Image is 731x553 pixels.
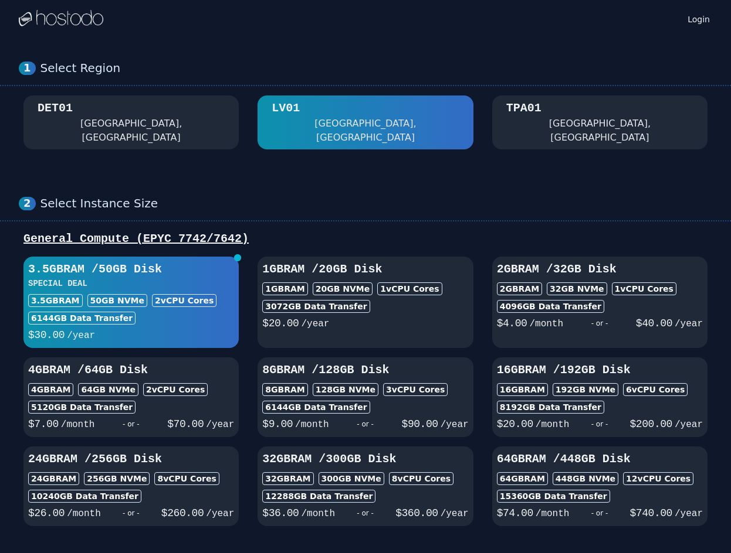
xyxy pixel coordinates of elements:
[143,383,208,396] div: 2 vCPU Cores
[685,11,712,25] a: Login
[28,261,234,278] h3: 3.5GB RAM / 50 GB Disk
[262,282,307,295] div: 1GB RAM
[84,472,150,485] div: 256 GB NVMe
[497,261,703,278] h3: 2GB RAM / 32 GB Disk
[506,117,693,145] div: [GEOGRAPHIC_DATA], [GEOGRAPHIC_DATA]
[19,197,36,210] div: 2
[262,451,468,467] h3: 32GB RAM / 300 GB Disk
[497,507,533,519] span: $ 74.00
[167,418,204,430] span: $ 70.00
[28,294,83,307] div: 3.5GB RAM
[623,383,688,396] div: 6 vCPU Cores
[301,508,335,519] span: /month
[569,416,630,432] div: - or -
[94,416,167,432] div: - or -
[28,490,141,503] div: 10240 GB Data Transfer
[38,117,225,145] div: [GEOGRAPHIC_DATA], [GEOGRAPHIC_DATA]
[262,318,299,329] span: $ 20.00
[612,282,676,295] div: 1 vCPU Cores
[441,508,469,519] span: /year
[319,472,384,485] div: 300 GB NVMe
[335,505,395,521] div: - or -
[553,383,618,396] div: 192 GB NVMe
[28,401,136,414] div: 5120 GB Data Transfer
[636,318,672,329] span: $ 40.00
[492,257,708,348] button: 2GBRAM /32GB Disk2GBRAM32GB NVMe1vCPU Cores4096GB Data Transfer$4.00/month- or -$40.00/year
[497,472,548,485] div: 64GB RAM
[206,419,234,430] span: /year
[262,300,370,313] div: 3072 GB Data Transfer
[395,507,438,519] span: $ 360.00
[497,318,527,329] span: $ 4.00
[19,62,36,75] div: 1
[563,315,636,332] div: - or -
[28,278,234,289] h3: SPECIAL DEAL
[28,329,65,341] span: $ 30.00
[295,419,329,430] span: /month
[497,282,542,295] div: 2GB RAM
[258,357,473,437] button: 8GBRAM /128GB Disk8GBRAM128GB NVMe3vCPU Cores6144GB Data Transfer$9.00/month- or -$90.00/year
[497,451,703,467] h3: 64GB RAM / 448 GB Disk
[553,472,618,485] div: 448 GB NVMe
[28,418,59,430] span: $ 7.00
[630,418,672,430] span: $ 200.00
[377,282,442,295] div: 1 vCPU Cores
[28,472,79,485] div: 24GB RAM
[28,451,234,467] h3: 24GB RAM / 256 GB Disk
[258,95,473,149] button: LV01 [GEOGRAPHIC_DATA], [GEOGRAPHIC_DATA]
[262,507,299,519] span: $ 36.00
[154,472,219,485] div: 8 vCPU Cores
[28,383,73,396] div: 4GB RAM
[28,362,234,378] h3: 4GB RAM / 64 GB Disk
[497,418,533,430] span: $ 20.00
[262,418,293,430] span: $ 9.00
[497,300,604,313] div: 4096 GB Data Transfer
[262,362,468,378] h3: 8GB RAM / 128 GB Disk
[389,472,454,485] div: 8 vCPU Cores
[258,257,473,348] button: 1GBRAM /20GB Disk1GBRAM20GB NVMe1vCPU Cores3072GB Data Transfer$20.00/year
[40,196,712,211] div: Select Instance Size
[623,472,693,485] div: 12 vCPU Cores
[675,508,703,519] span: /year
[497,383,548,396] div: 16GB RAM
[497,490,610,503] div: 15360 GB Data Transfer
[19,10,103,28] img: Logo
[492,357,708,437] button: 16GBRAM /192GB Disk16GBRAM192GB NVMe6vCPU Cores8192GB Data Transfer$20.00/month- or -$200.00/year
[19,231,712,247] div: General Compute (EPYC 7742/7642)
[492,446,708,526] button: 64GBRAM /448GB Disk64GBRAM448GB NVMe12vCPU Cores15360GB Data Transfer$74.00/month- or -$740.00/year
[38,100,73,117] div: DET01
[383,383,448,396] div: 3 vCPU Cores
[28,312,136,325] div: 6144 GB Data Transfer
[675,419,703,430] span: /year
[23,95,239,149] button: DET01 [GEOGRAPHIC_DATA], [GEOGRAPHIC_DATA]
[529,319,563,329] span: /month
[492,95,708,149] button: TPA01 [GEOGRAPHIC_DATA], [GEOGRAPHIC_DATA]
[258,446,473,526] button: 32GBRAM /300GB Disk32GBRAM300GB NVMe8vCPU Cores12288GB Data Transfer$36.00/month- or -$360.00/year
[101,505,161,521] div: - or -
[630,507,672,519] span: $ 740.00
[262,401,370,414] div: 6144 GB Data Transfer
[262,472,313,485] div: 32GB RAM
[262,383,307,396] div: 8GB RAM
[23,357,239,437] button: 4GBRAM /64GB Disk4GBRAM64GB NVMe2vCPU Cores5120GB Data Transfer$7.00/month- or -$70.00/year
[313,282,373,295] div: 20 GB NVMe
[262,490,375,503] div: 12288 GB Data Transfer
[506,100,542,117] div: TPA01
[40,61,712,76] div: Select Region
[161,507,204,519] span: $ 260.00
[536,508,570,519] span: /month
[301,319,329,329] span: /year
[87,294,148,307] div: 50 GB NVMe
[67,330,95,341] span: /year
[28,507,65,519] span: $ 26.00
[23,446,239,526] button: 24GBRAM /256GB Disk24GBRAM256GB NVMe8vCPU Cores10240GB Data Transfer$26.00/month- or -$260.00/year
[402,418,438,430] span: $ 90.00
[497,362,703,378] h3: 16GB RAM / 192 GB Disk
[272,100,300,117] div: LV01
[262,261,468,278] h3: 1GB RAM / 20 GB Disk
[152,294,216,307] div: 2 vCPU Cores
[536,419,570,430] span: /month
[675,319,703,329] span: /year
[313,383,378,396] div: 128 GB NVMe
[206,508,234,519] span: /year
